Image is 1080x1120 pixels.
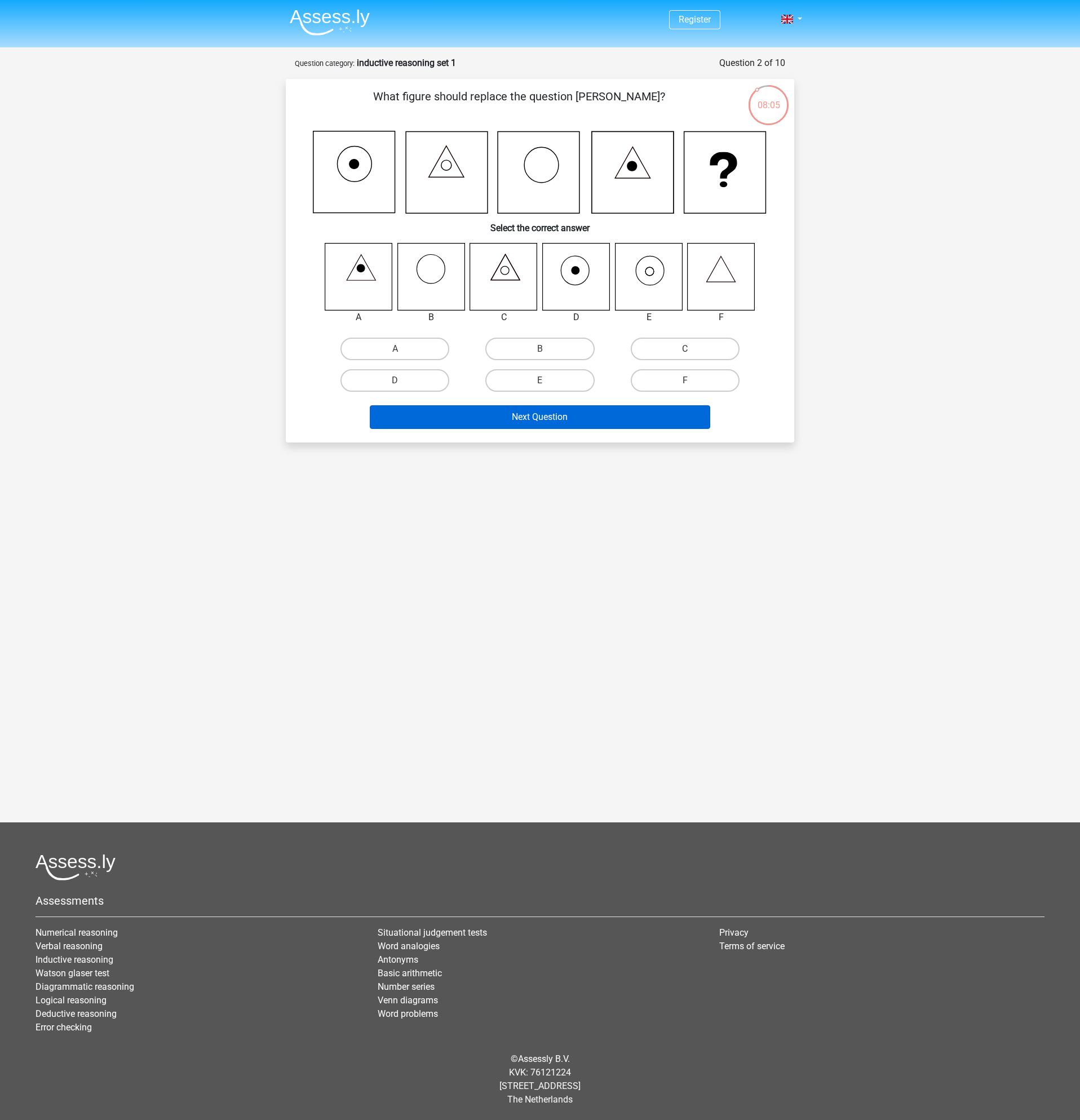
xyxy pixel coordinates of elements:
a: Logical reasoning [36,995,107,1006]
img: Assessly [290,9,370,36]
a: Error checking [36,1022,92,1033]
label: C [631,338,740,360]
p: What figure should replace the question [PERSON_NAME]? [304,88,734,122]
a: Diagrammatic reasoning [36,981,134,992]
h5: Assessments [36,894,1044,907]
a: Number series [378,981,435,992]
div: E [607,311,692,324]
img: Assessly logo [36,854,116,880]
button: Next Question [370,405,711,429]
div: F [679,311,764,324]
a: Numerical reasoning [36,927,118,938]
div: A [316,311,401,324]
a: Privacy [719,927,749,938]
a: Venn diagrams [378,995,438,1006]
label: B [485,338,594,360]
div: B [389,311,474,324]
div: 08:05 [747,84,790,112]
div: © KVK: 76121224 [STREET_ADDRESS] The Netherlands [27,1043,1053,1115]
a: Register [679,14,711,25]
label: D [340,369,449,392]
a: Word analogies [378,941,440,951]
label: E [485,369,594,392]
a: Assessly B.V. [518,1053,570,1064]
a: Word problems [378,1008,438,1019]
div: Question 2 of 10 [719,56,785,70]
a: Situational judgement tests [378,927,487,938]
label: A [340,338,449,360]
label: F [631,369,740,392]
a: Watson glaser test [36,968,109,979]
div: C [461,311,546,324]
a: Deductive reasoning [36,1008,117,1019]
div: D [534,311,619,324]
strong: inductive reasoning set 1 [357,57,456,68]
a: Inductive reasoning [36,954,113,965]
a: Basic arithmetic [378,968,442,979]
small: Question category: [295,59,355,68]
a: Verbal reasoning [36,941,103,951]
h6: Select the correct answer [304,214,776,233]
a: Terms of service [719,941,785,951]
a: Antonyms [378,954,418,965]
